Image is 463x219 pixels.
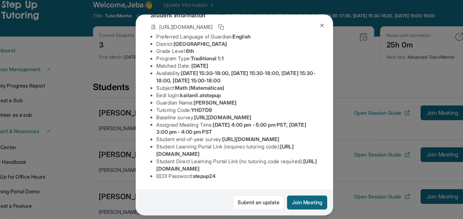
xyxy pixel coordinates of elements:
[195,160,215,165] span: stepup24
[163,51,305,57] li: Grade Level:
[163,128,305,134] li: Student end-of-year survey :
[163,44,305,51] li: District:
[163,63,305,70] li: Matched Date:
[193,57,222,63] span: Traditional 1:1
[163,115,305,128] li: Assigned Meeting Time :
[163,70,305,83] li: Availability:
[194,102,212,108] span: YHD7D9
[163,160,305,166] li: EEDI Password :
[216,29,224,37] button: Copy link
[163,57,305,63] li: Program Type:
[163,108,305,115] li: Baseline survey :
[163,83,305,89] li: Subject :
[221,128,271,133] span: [URL][DOMAIN_NAME]
[158,19,305,26] h4: Student Information
[166,29,212,36] span: [URL][DOMAIN_NAME]
[277,180,313,192] button: Join Meeting
[194,64,209,69] span: [DATE]
[163,89,305,96] li: Eedi login :
[163,102,305,108] li: Tutoring Code :
[178,45,225,50] span: [GEOGRAPHIC_DATA]
[163,134,305,147] li: Student Learning Portal Link (requires tutoring code) :
[163,38,305,44] li: Preferred Language of Guardian:
[230,38,246,44] span: English
[305,29,311,34] img: Close Icon
[230,180,275,192] a: Submit an update
[189,51,196,56] span: 6th
[440,196,458,214] button: chat-button
[163,147,305,160] li: Student Direct Learning Portal Link (no tutoring code required) :
[196,109,246,114] span: [URL][DOMAIN_NAME]
[196,96,233,101] span: [PERSON_NAME]
[163,70,302,82] span: [DATE] 15:30-18:00, [DATE] 15:30-18:00, [DATE] 15:30-18:00, [DATE] 15:00-18:00
[184,89,220,95] span: kailanil.atstepup
[163,115,294,127] span: [DATE] 4:00 pm - 5:00 pm PST, [DATE] 3:00 pm - 4:00 pm PST
[180,83,223,88] span: Math (Matemáticas)
[163,96,305,102] li: Guardian Name :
